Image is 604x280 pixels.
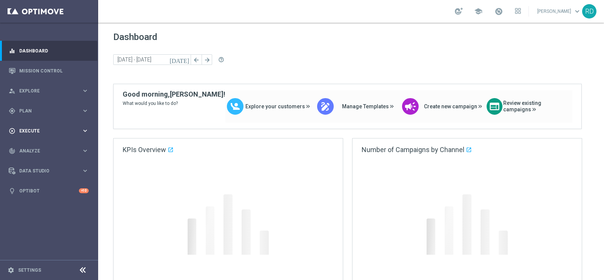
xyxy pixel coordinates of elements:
div: Mission Control [9,61,89,81]
i: equalizer [9,48,15,54]
button: gps_fixed Plan keyboard_arrow_right [8,108,89,114]
div: RD [582,4,596,18]
a: Mission Control [19,61,89,81]
button: equalizer Dashboard [8,48,89,54]
i: person_search [9,88,15,94]
button: Mission Control [8,68,89,74]
a: [PERSON_NAME]keyboard_arrow_down [536,6,582,17]
i: gps_fixed [9,108,15,114]
div: Optibot [9,181,89,201]
a: Optibot [19,181,79,201]
div: Explore [9,88,82,94]
button: track_changes Analyze keyboard_arrow_right [8,148,89,154]
div: Plan [9,108,82,114]
i: keyboard_arrow_right [82,167,89,174]
i: play_circle_outline [9,128,15,134]
span: keyboard_arrow_down [573,7,581,15]
i: track_changes [9,148,15,154]
span: school [474,7,482,15]
i: keyboard_arrow_right [82,147,89,154]
i: keyboard_arrow_right [82,127,89,134]
a: Dashboard [19,41,89,61]
div: Dashboard [9,41,89,61]
div: Analyze [9,148,82,154]
button: person_search Explore keyboard_arrow_right [8,88,89,94]
span: Explore [19,89,82,93]
div: Data Studio [9,168,82,174]
i: keyboard_arrow_right [82,107,89,114]
button: lightbulb Optibot +10 [8,188,89,194]
div: Execute [9,128,82,134]
button: play_circle_outline Execute keyboard_arrow_right [8,128,89,134]
div: +10 [79,188,89,193]
span: Data Studio [19,169,82,173]
i: keyboard_arrow_right [82,87,89,94]
span: Plan [19,109,82,113]
span: Analyze [19,149,82,153]
a: Settings [18,268,41,272]
i: settings [8,267,14,274]
span: Execute [19,129,82,133]
button: Data Studio keyboard_arrow_right [8,168,89,174]
i: lightbulb [9,188,15,194]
